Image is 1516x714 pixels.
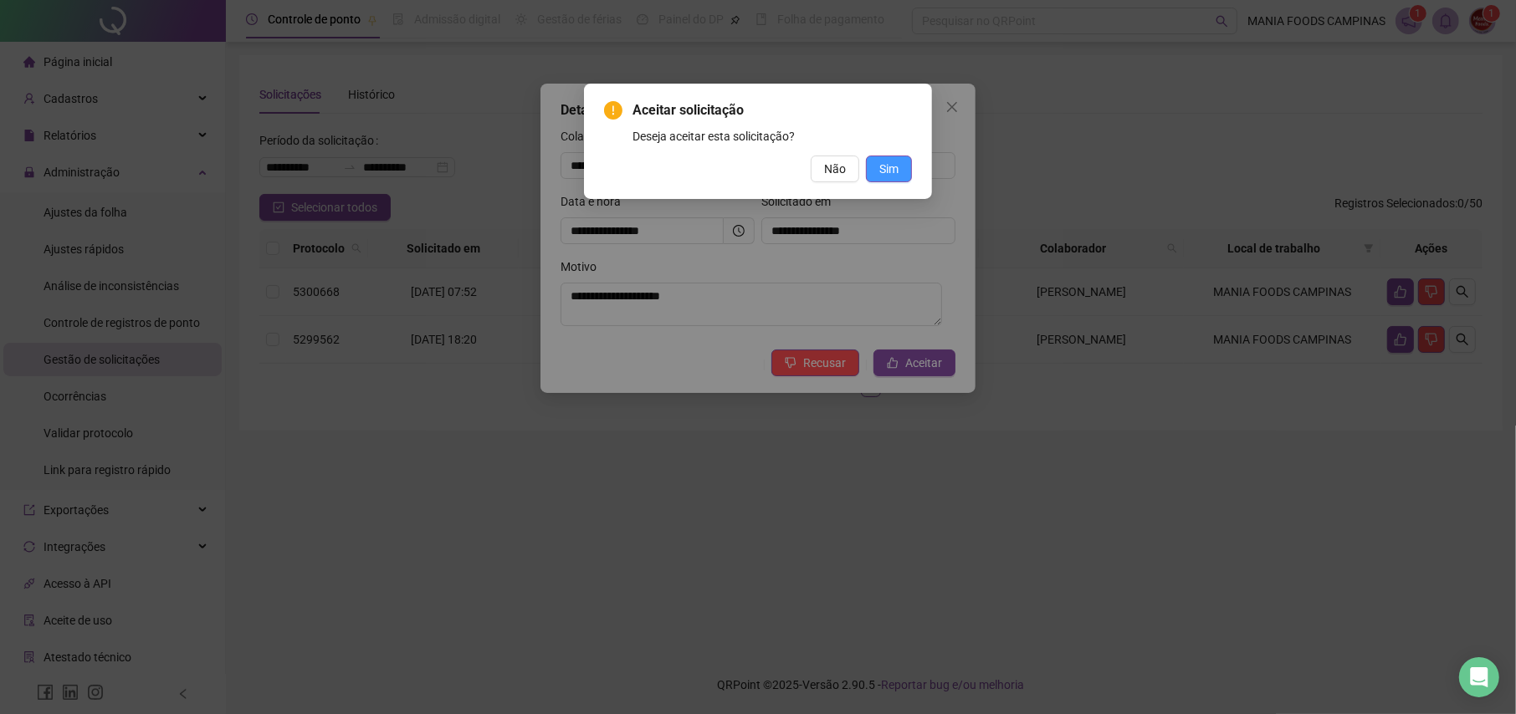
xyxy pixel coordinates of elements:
button: Sim [866,156,912,182]
span: Sim [879,160,899,178]
div: Deseja aceitar esta solicitação? [633,127,912,145]
button: Não [811,156,859,182]
div: Open Intercom Messenger [1459,657,1499,697]
span: Não [824,160,846,178]
span: exclamation-circle [604,101,622,120]
span: Aceitar solicitação [633,100,912,120]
